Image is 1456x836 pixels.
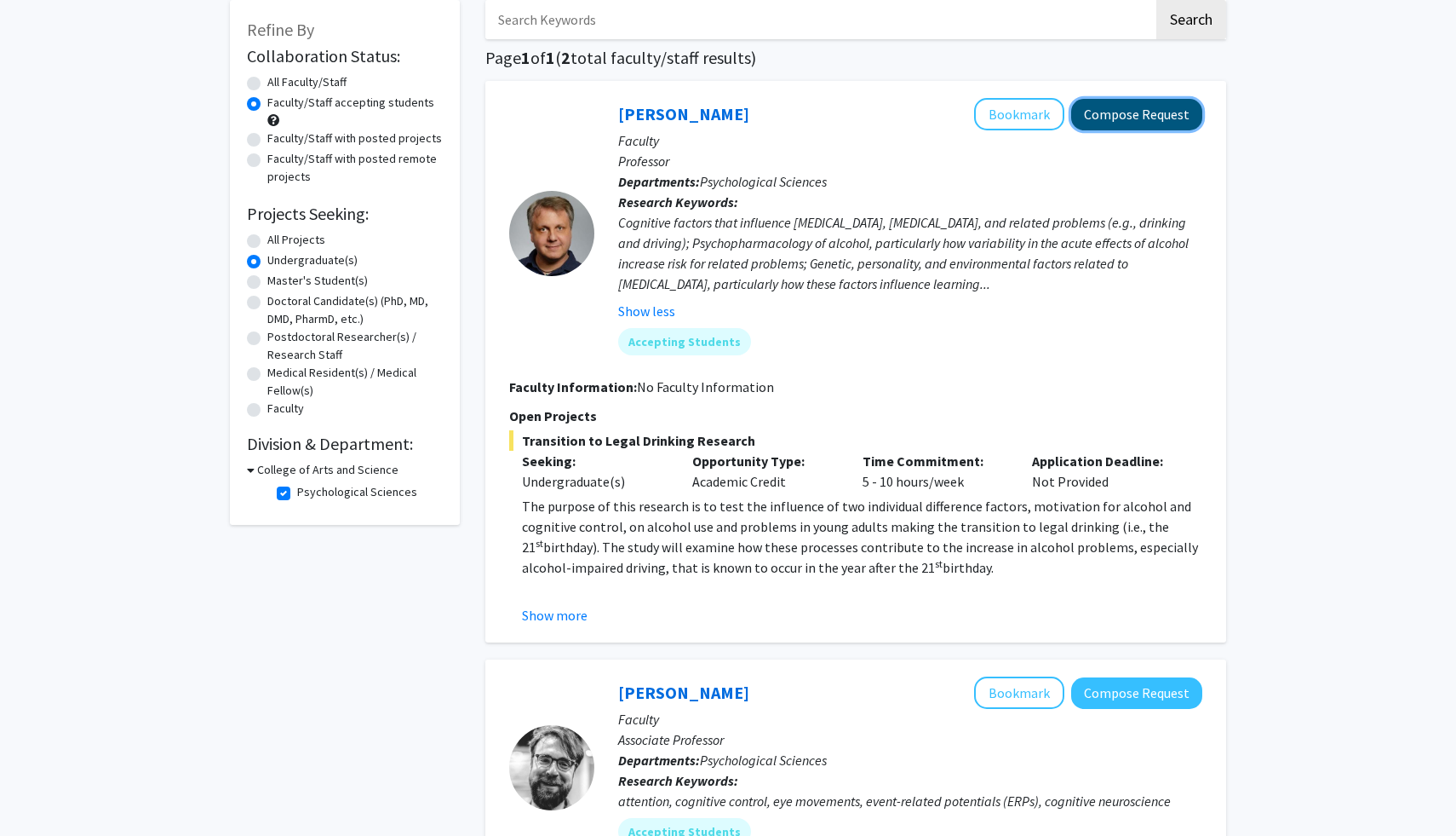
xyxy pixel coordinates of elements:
h1: Page of ( total faculty/staff results) [485,48,1226,68]
h2: Collaboration Status: [247,46,443,66]
b: Research Keywords: [618,772,738,789]
span: Psychological Sciences [700,752,827,769]
p: Faculty [618,709,1202,729]
button: Compose Request to Nicholas Gaspelin [1071,677,1202,709]
span: Refine By [247,19,314,40]
label: Psychological Sciences [297,483,417,501]
p: Professor [618,151,1202,171]
span: No Faculty Information [637,378,774,395]
h2: Division & Department: [247,434,443,454]
label: Doctoral Candidate(s) (PhD, MD, DMD, PharmD, etc.) [267,292,443,328]
label: Faculty/Staff accepting students [267,94,434,112]
span: 2 [561,47,570,68]
label: All Projects [267,231,325,249]
button: Add Nicholas Gaspelin to Bookmarks [974,677,1064,709]
mat-chip: Accepting Students [618,328,751,355]
span: 1 [521,47,530,68]
p: Seeking: [522,451,667,471]
b: Departments: [618,173,700,190]
p: Opportunity Type: [692,451,837,471]
label: Faculty [267,400,304,418]
button: Show less [618,301,675,321]
div: Undergraduate(s) [522,471,667,492]
label: Medical Resident(s) / Medical Fellow(s) [267,364,443,400]
a: [PERSON_NAME] [618,682,749,703]
b: Research Keywords: [618,193,738,210]
span: Transition to Legal Drinking Research [509,430,1202,451]
label: Postdoctoral Researcher(s) / Research Staff [267,328,443,364]
div: 5 - 10 hours/week [850,451,1020,492]
span: birthday). The study will examine how these processes contribute to the increase in alcohol probl... [522,539,1198,576]
p: Associate Professor [618,729,1202,750]
button: Compose Request to Denis McCarthy [1071,99,1202,130]
sup: st [536,537,543,550]
button: Show more [522,605,588,626]
span: 1 [546,47,555,68]
label: Master's Student(s) [267,272,368,290]
span: The purpose of this research is to test the influence of two individual difference factors, motiv... [522,498,1191,556]
sup: st [935,557,943,570]
a: [PERSON_NAME] [618,103,749,124]
iframe: Chat [13,759,72,823]
div: Cognitive factors that influence [MEDICAL_DATA], [MEDICAL_DATA], and related problems (e.g., drin... [618,212,1202,294]
div: Not Provided [1019,451,1189,492]
p: Application Deadline: [1032,451,1177,471]
label: Faculty/Staff with posted remote projects [267,150,443,186]
label: Faculty/Staff with posted projects [267,130,442,147]
p: Time Commitment: [863,451,1007,471]
p: Open Projects [509,406,1202,426]
span: birthday. [943,559,994,576]
h3: College of Arts and Science [257,461,398,479]
span: Psychological Sciences [700,173,827,190]
button: Add Denis McCarthy to Bookmarks [974,98,1064,130]
p: Faculty [618,130,1202,151]
label: All Faculty/Staff [267,73,347,91]
b: Faculty Information: [509,378,637,395]
div: Academic Credit [679,451,850,492]
div: attention, cognitive control, eye movements, event-related potentials (ERPs), cognitive neuroscience [618,791,1202,811]
b: Departments: [618,752,700,769]
h2: Projects Seeking: [247,204,443,224]
label: Undergraduate(s) [267,251,358,269]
